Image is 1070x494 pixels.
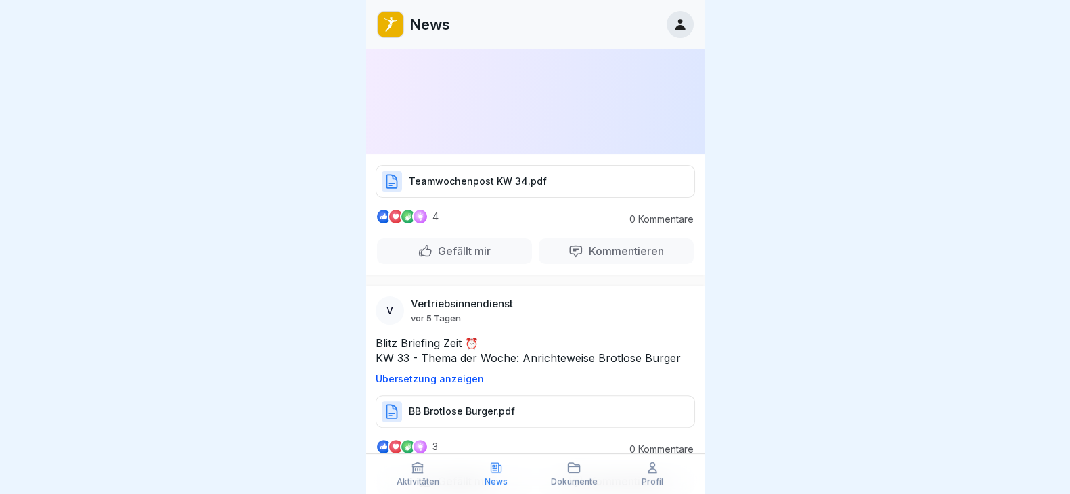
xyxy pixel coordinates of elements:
[376,374,695,384] p: Übersetzung anzeigen
[432,441,438,452] p: 3
[619,444,694,455] p: 0 Kommentare
[551,477,598,487] p: Dokumente
[409,175,547,188] p: Teamwochenpost KW 34.pdf
[409,405,515,418] p: BB Brotlose Burger.pdf
[378,12,403,37] img: oo2rwhh5g6mqyfqxhtbddxvd.png
[409,16,450,33] p: News
[432,244,491,258] p: Gefällt mir
[376,411,695,424] a: BB Brotlose Burger.pdf
[376,296,404,325] div: V
[432,211,439,222] p: 4
[397,477,439,487] p: Aktivitäten
[619,214,694,225] p: 0 Kommentare
[411,313,461,323] p: vor 5 Tagen
[642,477,663,487] p: Profil
[583,244,664,258] p: Kommentieren
[376,336,695,365] p: Blitz Briefing Zeit ⏰ KW 33 - Thema der Woche: Anrichteweise Brotlose Burger
[376,181,695,194] a: Teamwochenpost KW 34.pdf
[485,477,508,487] p: News
[411,298,513,310] p: Vertriebsinnendienst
